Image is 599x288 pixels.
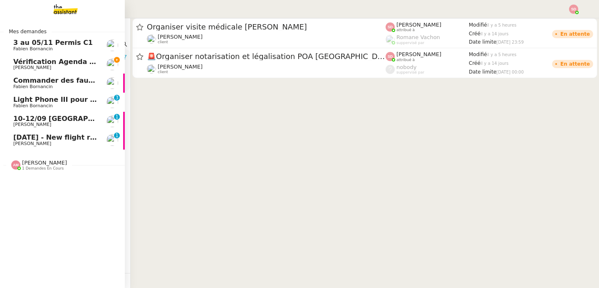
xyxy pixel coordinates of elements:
[13,46,53,52] span: Fabien Bornancin
[11,160,20,170] img: svg
[158,34,203,40] span: [PERSON_NAME]
[106,96,118,108] img: users%2FNsDxpgzytqOlIY2WSYlFcHtx26m1%2Favatar%2F8901.jpg
[469,31,480,37] span: Créé
[147,34,386,44] app-user-detailed-label: client
[496,70,524,74] span: [DATE] 00:00
[158,40,168,44] span: client
[13,65,51,70] span: [PERSON_NAME]
[13,76,167,84] span: Commander des fauteuils pour le bureau
[114,95,120,101] nz-badge-sup: 3
[22,166,64,171] span: 1 demandes en cours
[4,27,52,36] span: Mes demandes
[469,22,487,28] span: Modifié
[386,22,395,32] img: svg
[106,39,118,51] img: users%2FNsDxpgzytqOlIY2WSYlFcHtx26m1%2Favatar%2F8901.jpg
[13,39,93,47] span: 3 au 05/11 Permis C1
[106,59,118,70] img: users%2F9GXHdUEgf7ZlSXdwo7B3iBDT3M02%2Favatar%2Fimages.jpeg
[158,64,203,70] span: [PERSON_NAME]
[158,70,168,74] span: client
[13,115,212,123] span: 10-12/09 [GEOGRAPHIC_DATA] - [GEOGRAPHIC_DATA]
[396,51,441,57] span: [PERSON_NAME]
[386,51,469,62] app-user-label: attribué à
[386,22,469,32] app-user-label: attribué à
[13,96,106,103] span: Light Phone III pour Ines
[560,32,590,37] div: En attente
[569,5,578,14] img: svg
[147,52,156,61] span: 🚨
[487,52,517,57] span: il y a 5 heures
[396,28,415,32] span: attribué à
[147,64,386,74] app-user-detailed-label: client
[396,70,424,75] span: suppervisé par
[469,39,496,45] span: Date limite
[386,35,395,44] img: users%2FyQfMwtYgTqhRP2YHWHmG2s2LYaD3%2Favatar%2Fprofile-pic.png
[480,61,509,66] span: il y a 14 jours
[106,77,118,89] img: users%2FNsDxpgzytqOlIY2WSYlFcHtx26m1%2Favatar%2F8901.jpg
[13,58,200,66] span: Vérification Agenda + Chat + Wagram (9h et 14h)
[386,34,469,45] app-user-label: suppervisé par
[396,64,416,70] span: nobody
[114,114,120,120] nz-badge-sup: 1
[13,141,51,146] span: [PERSON_NAME]
[13,84,53,89] span: Fabien Bornancin
[147,34,156,44] img: users%2Fjeuj7FhI7bYLyCU6UIN9LElSS4x1%2Favatar%2F1678820456145.jpeg
[147,53,386,60] span: Organiser notarisation et légalisation POA [GEOGRAPHIC_DATA] & KSA
[386,64,469,75] app-user-label: suppervisé par
[396,41,424,45] span: suppervisé par
[396,34,440,40] span: Romane Vachon
[147,64,156,74] img: users%2Fjeuj7FhI7bYLyCU6UIN9LElSS4x1%2Favatar%2F1678820456145.jpeg
[480,32,509,36] span: il y a 14 jours
[13,103,53,108] span: Fabien Bornancin
[396,22,441,28] span: [PERSON_NAME]
[396,58,415,62] span: attribué à
[115,133,119,140] p: 1
[115,95,119,102] p: 3
[469,52,487,57] span: Modifié
[13,122,51,127] span: [PERSON_NAME]
[469,60,480,66] span: Créé
[22,160,67,166] span: [PERSON_NAME]
[106,116,118,127] img: users%2FdHO1iM5N2ObAeWsI96eSgBoqS9g1%2Favatar%2Fdownload.png
[106,134,118,146] img: users%2FC9SBsJ0duuaSgpQFj5LgoEX8n0o2%2Favatar%2Fec9d51b8-9413-4189-adfb-7be4d8c96a3c
[496,40,524,44] span: [DATE] 23:59
[487,23,517,27] span: il y a 5 heures
[114,133,120,138] nz-badge-sup: 1
[147,23,386,31] span: Organiser visite médicale [PERSON_NAME]
[469,69,496,75] span: Date limite
[13,133,185,141] span: [DATE] - New flight request - [PERSON_NAME]
[115,114,119,121] p: 1
[386,52,395,61] img: svg
[560,62,590,66] div: En attente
